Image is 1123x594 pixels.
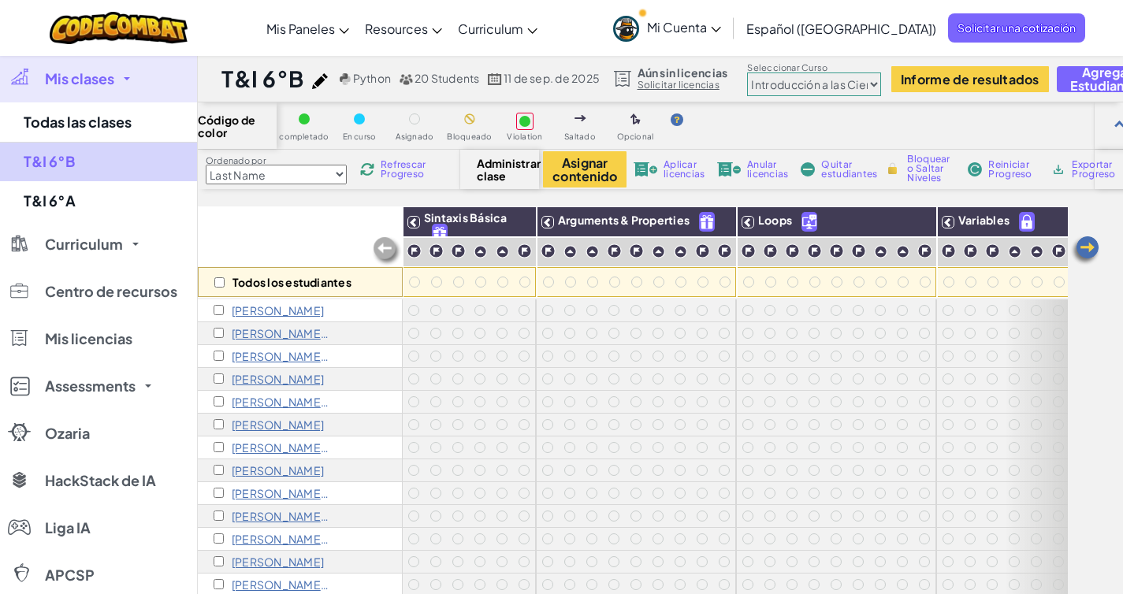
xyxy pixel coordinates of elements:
span: Sintaxis Básica [424,210,507,225]
span: Solicitar una cotización [948,13,1085,43]
button: Informe de resultados [891,66,1049,92]
span: Bloqueado [447,132,492,141]
p: Mikel Aguirre Casa?as [232,327,330,340]
span: Reiniciar Progreso [988,160,1037,179]
img: IconPracticeLevel.svg [674,245,687,258]
p: Dante Aguilar Rivera [232,304,324,317]
span: Arguments & Properties [558,213,690,227]
a: Resources [357,7,450,50]
img: IconChallengeLevel.svg [785,243,800,258]
p: Constanza Beraza Cervantes [232,373,324,385]
span: Exportar Progreso [1072,160,1121,179]
img: CodeCombat logo [50,12,188,44]
p: Maria Jose Chozas Quintana [232,441,330,454]
img: IconPracticeLevel.svg [874,245,887,258]
p: Alejandro Ruben Guzman Gallegos [232,510,330,522]
span: Python [353,71,391,85]
span: Quitar estudiantes [821,160,877,179]
span: Curriculum [45,237,123,251]
span: Saltado [564,132,596,141]
img: IconArchive.svg [1051,162,1065,176]
p: Fatima Valentina Lopez Crespo [232,578,330,591]
img: IconPracticeLevel.svg [1030,245,1043,258]
a: Solicitar licencias [638,79,728,91]
span: completado [279,132,329,141]
img: IconChallengeLevel.svg [917,243,932,258]
span: 20 Students [415,71,480,85]
img: IconPracticeLevel.svg [896,245,909,258]
span: Bloquear o Saltar Niveles [907,154,954,183]
img: IconPracticeLevel.svg [586,245,599,258]
img: IconPracticeLevel.svg [474,245,487,258]
img: calendar.svg [488,73,502,85]
img: IconPaidLevel.svg [1020,213,1034,231]
img: IconLicenseRevoke.svg [717,162,741,176]
img: IconPracticeLevel.svg [563,245,577,258]
img: IconLicenseApply.svg [634,162,657,176]
span: Español ([GEOGRAPHIC_DATA]) [746,20,936,37]
p: Sofia Calero Rangel [232,418,324,431]
p: Maura Islas Ramos [232,555,324,568]
img: IconChallengeLevel.svg [741,243,756,258]
img: IconUnlockWithCall.svg [802,213,816,231]
span: Ozaria [45,426,90,440]
span: Resources [365,20,428,37]
span: Assessments [45,379,136,393]
img: MultipleUsers.png [399,73,413,85]
span: Asignado [396,132,434,141]
img: IconChallengeLevel.svg [963,243,978,258]
p: Zoe Flores Garcia [232,464,324,477]
span: En curso [343,132,377,141]
span: Violation [507,132,542,141]
img: Arrow_Left_Inactive.png [371,236,403,267]
img: IconOptionalLevel.svg [630,113,641,126]
img: IconChallengeLevel.svg [451,243,466,258]
img: IconRemoveStudents.svg [801,162,815,176]
span: Mis clases [45,72,114,86]
h1: T&I 6°B [221,64,304,94]
img: IconChallengeLevel.svg [695,243,710,258]
img: IconChallengeLevel.svg [429,243,444,258]
img: IconChallengeLevel.svg [517,243,532,258]
span: Loops [758,213,792,227]
span: Centro de recursos [45,284,177,299]
span: Aún sin licencias [638,66,728,79]
span: 11 de sep. de 2025 [504,71,600,85]
img: IconChallengeLevel.svg [985,243,1000,258]
p: Camila Gonzalez Canton [232,487,330,499]
span: Refrescar Progreso [381,160,429,179]
img: IconChallengeLevel.svg [607,243,622,258]
img: IconFreeLevelv2.svg [433,225,447,243]
img: IconPracticeLevel.svg [496,245,509,258]
img: iconPencil.svg [312,73,328,89]
span: Opcional [617,132,654,141]
span: HackStack de IA [45,473,156,488]
img: IconChallengeLevel.svg [829,243,844,258]
a: Curriculum [450,7,545,50]
p: Andres Hernandez Beltran [232,533,330,545]
img: IconChallengeLevel.svg [851,243,866,258]
a: Español ([GEOGRAPHIC_DATA]) [738,7,944,50]
img: avatar [613,16,639,42]
img: IconChallengeLevel.svg [1051,243,1066,258]
span: Administrar clase [477,157,523,182]
span: Variables [958,213,1010,227]
img: IconHint.svg [671,113,683,126]
img: IconChallengeLevel.svg [763,243,778,258]
img: IconChallengeLevel.svg [407,243,422,258]
a: Mis Paneles [258,7,357,50]
img: IconSkippedLevel.svg [575,115,586,121]
span: Mis Paneles [266,20,335,37]
span: Código de color [198,113,277,139]
img: IconReload.svg [360,162,374,176]
p: Todos los estudiantes [232,276,351,288]
img: IconReset.svg [968,162,982,176]
span: Curriculum [458,20,523,37]
p: Inaki Aponte Pastrana [232,350,330,362]
img: IconFreeLevelv2.svg [700,213,714,231]
span: Anular licencias [747,160,788,179]
img: Arrow_Left.png [1069,235,1101,266]
img: IconPracticeLevel.svg [652,245,665,258]
span: Liga IA [45,521,91,535]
